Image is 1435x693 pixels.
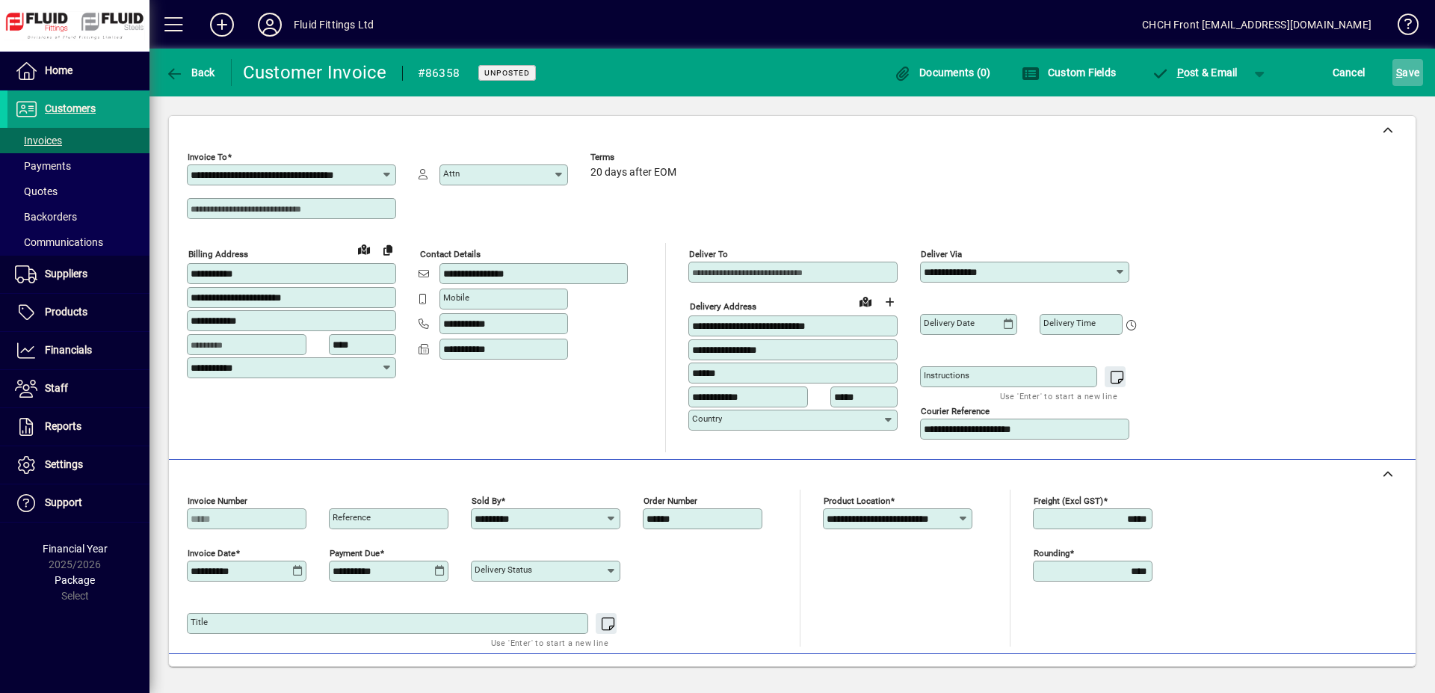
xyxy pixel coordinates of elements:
[45,306,87,318] span: Products
[45,496,82,508] span: Support
[1396,67,1402,78] span: S
[198,11,246,38] button: Add
[921,249,962,259] mat-label: Deliver via
[45,64,72,76] span: Home
[7,294,149,331] a: Products
[854,289,877,313] a: View on map
[15,211,77,223] span: Backorders
[246,11,294,38] button: Profile
[188,152,227,162] mat-label: Invoice To
[149,59,232,86] app-page-header-button: Back
[45,268,87,280] span: Suppliers
[161,59,219,86] button: Back
[1043,318,1096,328] mat-label: Delivery time
[590,167,676,179] span: 20 days after EOM
[1142,13,1371,37] div: CHCH Front [EMAIL_ADDRESS][DOMAIN_NAME]
[924,370,969,381] mat-label: Instructions
[7,332,149,369] a: Financials
[15,160,71,172] span: Payments
[15,135,62,147] span: Invoices
[1144,59,1245,86] button: Post & Email
[294,13,374,37] div: Fluid Fittings Ltd
[890,59,995,86] button: Documents (0)
[188,548,235,558] mat-label: Invoice date
[1151,67,1238,78] span: ost & Email
[55,574,95,586] span: Package
[491,634,608,651] mat-hint: Use 'Enter' to start a new line
[902,663,978,687] span: Product History
[1396,61,1419,84] span: ave
[191,617,208,627] mat-label: Title
[376,238,400,262] button: Copy to Delivery address
[7,128,149,153] a: Invoices
[7,230,149,255] a: Communications
[644,496,697,506] mat-label: Order number
[7,179,149,204] a: Quotes
[1177,67,1184,78] span: P
[7,370,149,407] a: Staff
[484,68,530,78] span: Unposted
[7,484,149,522] a: Support
[1022,67,1116,78] span: Custom Fields
[692,413,722,424] mat-label: Country
[824,496,890,506] mat-label: Product location
[472,496,501,506] mat-label: Sold by
[7,52,149,90] a: Home
[333,512,371,523] mat-label: Reference
[188,496,247,506] mat-label: Invoice number
[590,153,680,162] span: Terms
[243,61,387,84] div: Customer Invoice
[1329,59,1369,86] button: Cancel
[7,153,149,179] a: Payments
[689,249,728,259] mat-label: Deliver To
[1034,496,1103,506] mat-label: Freight (excl GST)
[7,446,149,484] a: Settings
[7,256,149,293] a: Suppliers
[1386,3,1416,52] a: Knowledge Base
[924,318,975,328] mat-label: Delivery date
[1392,59,1423,86] button: Save
[1314,663,1374,687] span: Product
[330,548,380,558] mat-label: Payment due
[165,67,215,78] span: Back
[45,344,92,356] span: Financials
[443,292,469,303] mat-label: Mobile
[45,102,96,114] span: Customers
[1000,387,1117,404] mat-hint: Use 'Enter' to start a new line
[894,67,991,78] span: Documents (0)
[15,185,58,197] span: Quotes
[1306,662,1382,689] button: Product
[7,408,149,446] a: Reports
[15,236,103,248] span: Communications
[921,406,990,416] mat-label: Courier Reference
[45,382,68,394] span: Staff
[45,458,83,470] span: Settings
[1018,59,1120,86] button: Custom Fields
[418,61,460,85] div: #86358
[877,290,901,314] button: Choose address
[475,564,532,575] mat-label: Delivery status
[1034,548,1070,558] mat-label: Rounding
[43,543,108,555] span: Financial Year
[443,168,460,179] mat-label: Attn
[1333,61,1365,84] span: Cancel
[45,420,81,432] span: Reports
[352,237,376,261] a: View on map
[896,662,984,689] button: Product History
[7,204,149,230] a: Backorders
